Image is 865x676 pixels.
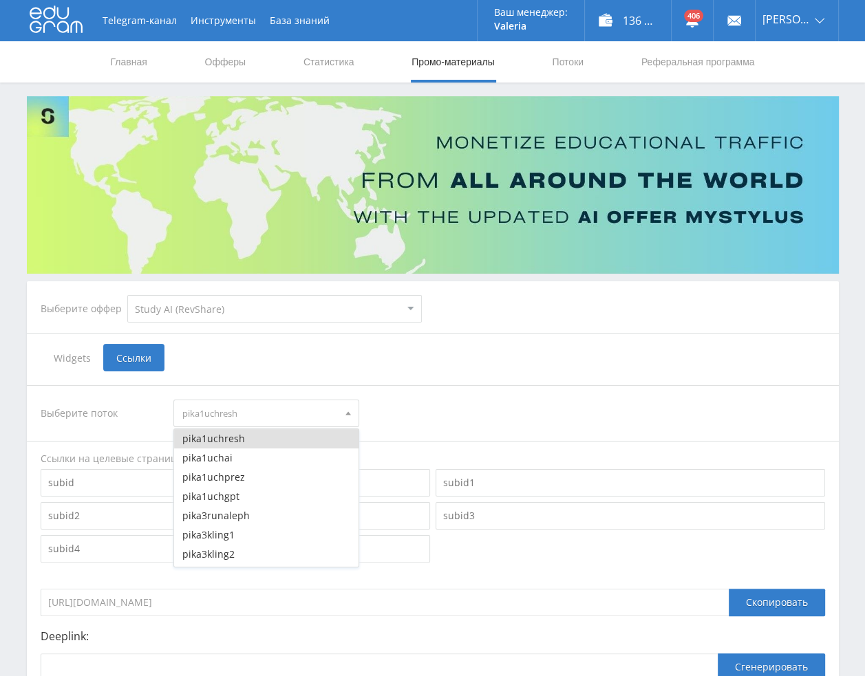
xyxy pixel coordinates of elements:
a: Главная [109,41,149,83]
input: subid2 [41,502,430,530]
a: Статистика [302,41,356,83]
button: pika1uchprez [174,468,359,487]
button: pika1uchresh [174,429,359,448]
p: Ваш менеджер: [494,7,568,18]
img: Banner [27,96,839,274]
a: Промо-материалы [410,41,495,83]
div: Ссылки на целевые страницы оффера. [41,452,825,466]
a: Офферы [204,41,248,83]
input: subid [41,469,430,497]
p: Valeria [494,21,568,32]
button: pika3veo3 [174,565,359,584]
div: Выберите оффер [41,303,127,314]
span: pika1uchresh [182,400,338,426]
a: Потоки [551,41,585,83]
div: Выберите поток [41,400,160,427]
button: pika1uchgpt [174,487,359,506]
input: subid1 [436,469,825,497]
span: Widgets [41,344,103,371]
input: subid4 [41,535,430,563]
input: subid3 [436,502,825,530]
p: Deeplink: [41,630,825,642]
span: [PERSON_NAME] [762,14,811,25]
button: pika3kling2 [174,545,359,564]
span: Ссылки [103,344,164,371]
div: Скопировать [729,589,825,616]
a: Реферальная программа [640,41,756,83]
button: pika3runaleph [174,506,359,525]
button: pika1uchai [174,448,359,468]
button: pika3kling1 [174,525,359,545]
